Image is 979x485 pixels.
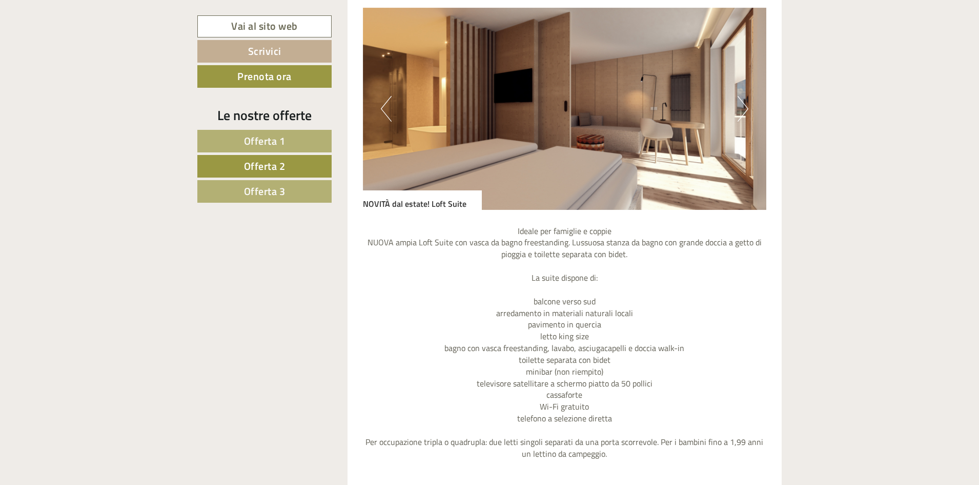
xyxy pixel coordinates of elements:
a: Prenota ora [197,65,332,88]
div: Le nostre offerte [197,106,332,125]
span: Offerta 2 [244,158,285,174]
button: Previous [381,96,392,122]
button: Next [738,96,748,122]
span: Offerta 1 [244,133,285,149]
a: Scrivici [197,40,332,63]
span: Offerta 3 [244,183,285,199]
div: NOVITÀ dal estate! Loft Suite [363,190,482,210]
img: image [363,8,767,210]
a: Vai al sito web [197,15,332,37]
